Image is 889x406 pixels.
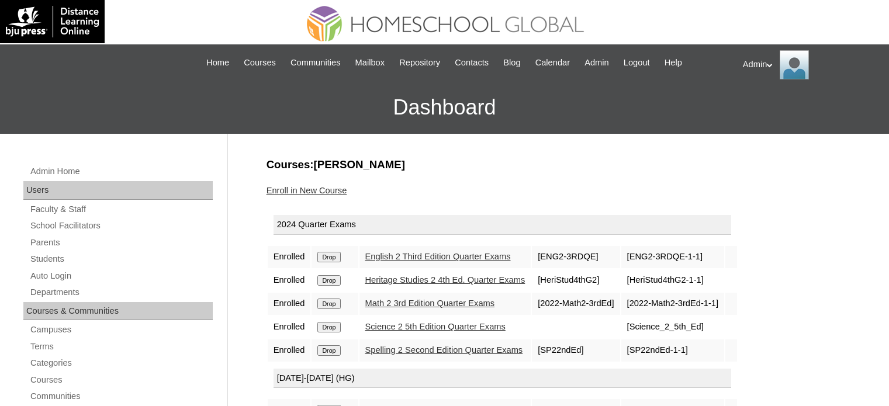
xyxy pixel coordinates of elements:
[584,56,609,70] span: Admin
[238,56,282,70] a: Courses
[365,252,511,261] a: English 2 Third Edition Quarter Exams
[621,246,724,268] td: [ENG2-3RDQE-1-1]
[535,56,570,70] span: Calendar
[29,285,213,300] a: Departments
[285,56,347,70] a: Communities
[399,56,440,70] span: Repository
[6,6,99,37] img: logo-white.png
[29,339,213,354] a: Terms
[29,164,213,179] a: Admin Home
[317,322,340,332] input: Drop
[532,269,620,292] td: [HeriStud4thG2]
[532,293,620,315] td: [2022-Math2-3rdEd]
[743,50,877,79] div: Admin
[268,316,311,338] td: Enrolled
[355,56,385,70] span: Mailbox
[268,269,311,292] td: Enrolled
[618,56,656,70] a: Logout
[29,218,213,233] a: School Facilitators
[268,246,311,268] td: Enrolled
[290,56,341,70] span: Communities
[665,56,682,70] span: Help
[455,56,489,70] span: Contacts
[365,299,495,308] a: Math 2 3rd Edition Quarter Exams
[23,181,213,200] div: Users
[317,299,340,309] input: Drop
[317,275,340,286] input: Drop
[6,81,883,134] h3: Dashboard
[497,56,526,70] a: Blog
[267,157,845,172] h3: Courses:[PERSON_NAME]
[29,202,213,217] a: Faculty & Staff
[365,345,523,355] a: Spelling 2 Second Edition Quarter Exams
[23,302,213,321] div: Courses & Communities
[274,369,731,388] div: [DATE]-[DATE] (HG)
[29,322,213,337] a: Campuses
[621,339,724,362] td: [SP22ndEd-1-1]
[200,56,235,70] a: Home
[29,373,213,387] a: Courses
[29,356,213,370] a: Categories
[621,269,724,292] td: [HeriStud4thG2-1-1]
[206,56,229,70] span: Home
[268,339,311,362] td: Enrolled
[244,56,276,70] span: Courses
[532,339,620,362] td: [SP22ndEd]
[365,275,525,284] a: Heritage Studies 2 4th Ed. Quarter Exams
[393,56,446,70] a: Repository
[350,56,391,70] a: Mailbox
[29,235,213,250] a: Parents
[449,56,494,70] a: Contacts
[503,56,520,70] span: Blog
[621,293,724,315] td: [2022-Math2-3rdEd-1-1]
[530,56,576,70] a: Calendar
[624,56,650,70] span: Logout
[268,293,311,315] td: Enrolled
[29,252,213,266] a: Students
[579,56,615,70] a: Admin
[365,322,506,331] a: Science 2 5th Edition Quarter Exams
[532,246,620,268] td: [ENG2-3RDQE]
[317,252,340,262] input: Drop
[29,389,213,404] a: Communities
[659,56,688,70] a: Help
[267,186,347,195] a: Enroll in New Course
[29,269,213,283] a: Auto Login
[780,50,809,79] img: Admin Homeschool Global
[317,345,340,356] input: Drop
[621,316,724,338] td: [Science_2_5th_Ed]
[274,215,731,235] div: 2024 Quarter Exams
